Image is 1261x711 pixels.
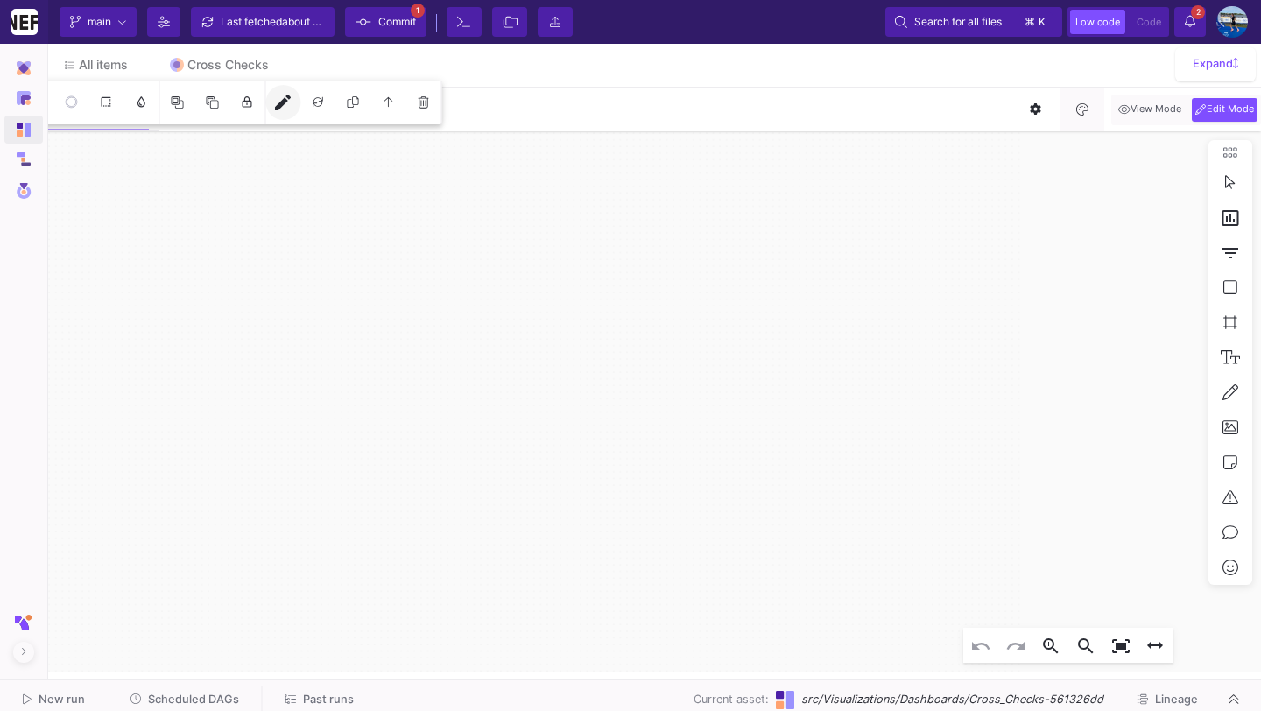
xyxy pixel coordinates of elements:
[1192,102,1257,116] span: Edit Mode
[1131,10,1166,34] button: Code
[776,691,794,709] img: Dashboards
[1192,98,1257,122] button: Edit Mode
[4,145,43,173] a: Navigation icon
[1110,636,1131,657] mat-icon: fit_screen
[191,7,335,37] button: Last fetchedabout 4 hours ago
[17,123,31,137] img: Navigation icon
[17,91,31,105] img: Navigation icon
[1040,636,1061,657] mat-icon: zoom_in
[1216,6,1248,38] img: AEdFTp4_RXFoBzJxSaYPMZp7Iyigz82078j9C0hFtL5t=s96-c
[1115,102,1185,116] span: View Mode
[1039,11,1046,32] span: k
[1174,7,1206,37] button: 2
[17,152,31,166] img: Navigation icon
[88,9,111,35] span: main
[17,61,31,75] img: Navigation icon
[17,183,32,199] img: Navigation icon
[79,58,128,72] span: All items
[378,9,416,35] span: Commit
[4,84,43,112] a: Navigation icon
[914,9,1002,35] span: Search for all files
[1220,243,1241,264] mat-icon: filter_list
[1191,5,1205,19] span: 2
[1220,208,1241,229] mat-icon: insert_chart_outlined
[170,58,184,72] img: Tab icon
[4,54,43,82] mat-expansion-panel-header: Navigation icon
[11,9,38,35] img: YZ4Yr8zUCx6JYM5gIgaTIQYeTXdcwQjnYC8iZtTV.png
[1145,635,1166,656] mat-icon: height
[1075,636,1096,657] mat-icon: zoom_out
[1137,16,1161,28] span: Code
[187,58,270,72] div: Cross Checks
[39,693,85,706] span: New run
[282,15,370,28] span: about 4 hours ago
[1075,16,1120,28] span: Low code
[801,691,1103,707] span: src/Visualizations/Dashboards/Cross_Checks-561326dd
[221,9,326,35] div: Last fetched
[1155,693,1198,706] span: Lineage
[303,693,354,706] span: Past runs
[694,691,769,707] span: Current asset:
[1025,11,1035,32] span: ⌘
[885,7,1062,37] button: Search for all files⌘k
[4,116,43,144] a: Navigation icon
[1115,98,1185,122] button: View Mode
[60,7,137,37] button: main
[345,7,426,37] button: Commit
[148,693,239,706] span: Scheduled DAGs
[1070,10,1125,34] button: Low code
[1019,11,1053,32] button: ⌘k
[15,602,32,642] img: y42-short-logo.svg
[4,177,43,205] a: Navigation icon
